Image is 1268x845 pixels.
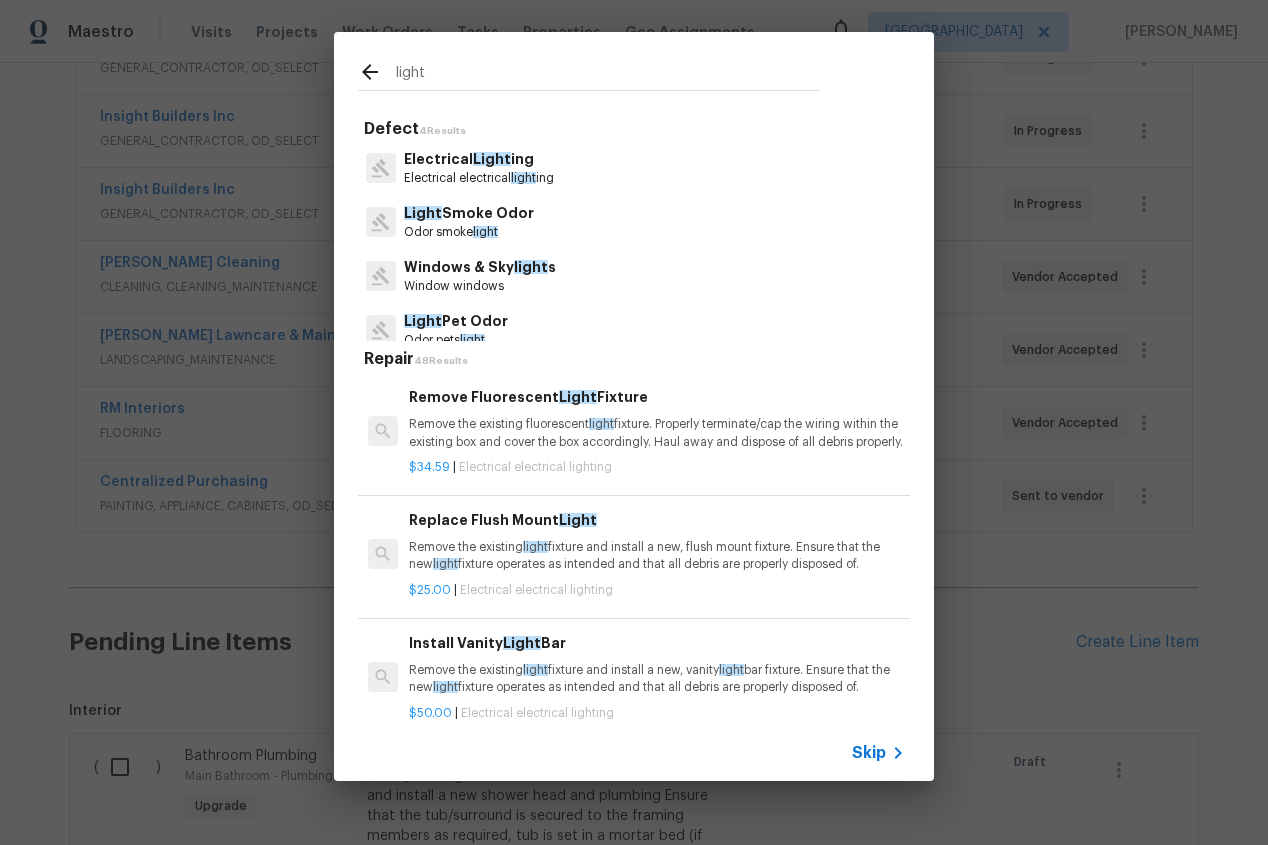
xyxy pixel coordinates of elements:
p: Odor smoke [404,224,534,241]
span: light [589,418,614,430]
p: | [409,705,905,722]
span: light [719,664,744,676]
span: 48 Results [414,356,468,366]
span: Light [559,513,597,527]
p: Windows & Sky s [404,257,556,278]
input: Search issues or repairs [396,60,820,90]
p: Electrical electrical ing [404,170,554,187]
span: light [523,664,548,676]
span: Skip [852,743,886,763]
span: light [433,558,458,570]
span: 4 Results [419,126,466,136]
span: Light [559,390,597,404]
p: Remove the existing fluorescent fixture. Properly terminate/cap the wiring within the existing bo... [409,416,905,450]
h6: Install Vanity Bar [409,632,905,654]
p: Smoke Odor [404,203,534,224]
h6: Remove Fluorescent Fixture [409,386,905,408]
p: Window windows [404,278,556,295]
span: $34.59 [409,461,450,473]
p: Electrical ing [404,149,554,170]
p: Odor pets [404,332,508,349]
span: light [511,172,536,184]
p: | [409,459,905,476]
span: Light [404,314,442,328]
span: light [514,260,548,274]
p: Remove the existing fixture and install a new, vanity bar fixture. Ensure that the new fixture op... [409,662,905,696]
span: light [433,681,458,693]
span: Light [503,636,541,650]
span: Electrical electrical lighting [461,707,614,719]
span: Light [404,206,442,220]
span: Electrical electrical lighting [459,461,612,473]
h5: Defect [364,119,910,140]
p: Pet Odor [404,311,508,332]
span: light [460,334,485,346]
p: Remove the existing fixture and install a new, flush mount fixture. Ensure that the new fixture o... [409,539,905,573]
p: | [409,582,905,599]
span: $25.00 [409,584,451,596]
h6: Replace Flush Mount [409,509,905,531]
span: $50.00 [409,707,452,719]
h5: Repair [364,349,910,370]
span: Light [473,152,511,166]
span: light [523,541,548,553]
span: Electrical electrical lighting [460,584,613,596]
span: light [473,226,498,238]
